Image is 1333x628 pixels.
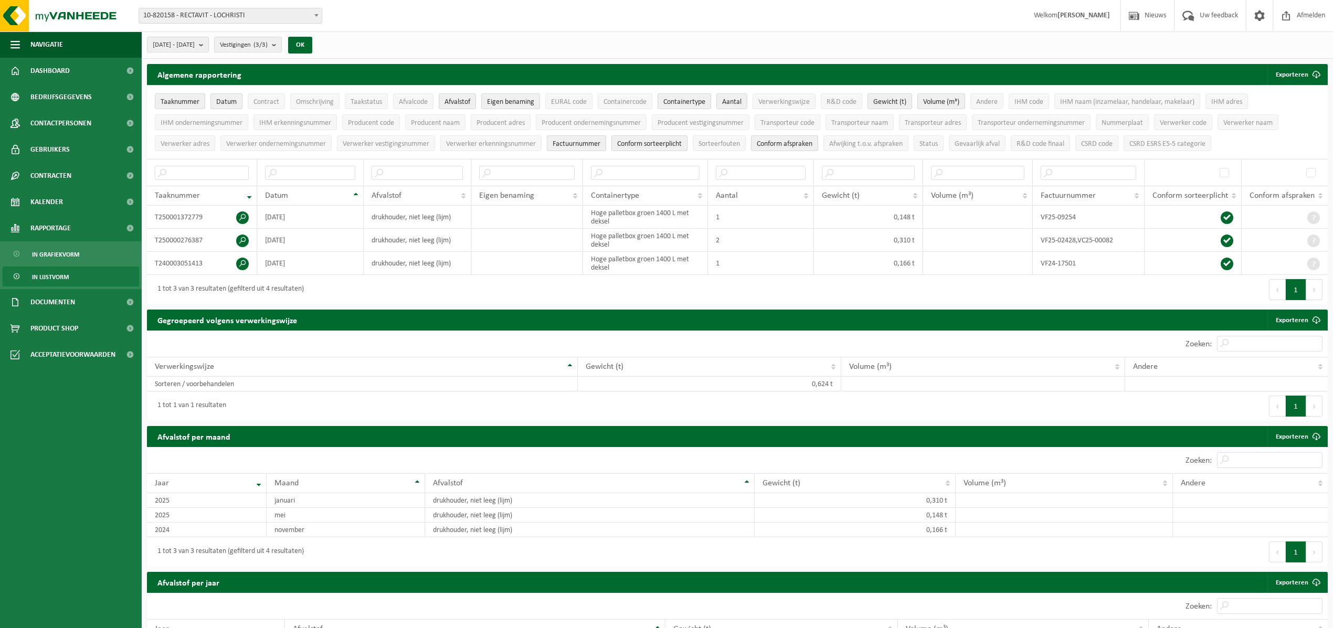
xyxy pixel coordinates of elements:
[253,114,337,130] button: IHM erkenningsnummerIHM erkenningsnummer: Activate to sort
[440,135,542,151] button: Verwerker erkenningsnummerVerwerker erkenningsnummer: Activate to sort
[1152,191,1228,200] span: Conform sorteerplicht
[147,572,230,592] h2: Afvalstof per jaar
[829,140,903,148] span: Afwijking t.o.v. afspraken
[1011,135,1070,151] button: R&D code finaalR&amp;D code finaal: Activate to sort
[1017,140,1064,148] span: R&D code finaal
[364,229,471,252] td: drukhouder, niet leeg (lijm)
[267,523,426,537] td: november
[147,508,267,523] td: 2025
[1102,119,1143,127] span: Nummerplaat
[226,140,326,148] span: Verwerker ondernemingsnummer
[1306,279,1323,300] button: Next
[155,93,205,109] button: TaaknummerTaaknummer: Activate to remove sorting
[446,140,536,148] span: Verwerker erkenningsnummer
[826,114,894,130] button: Transporteur naamTransporteur naam: Activate to sort
[425,508,754,523] td: drukhouder, niet leeg (lijm)
[578,377,841,391] td: 0,624 t
[547,135,606,151] button: FactuurnummerFactuurnummer: Activate to sort
[161,98,199,106] span: Taaknummer
[873,98,906,106] span: Gewicht (t)
[545,93,593,109] button: EURAL codeEURAL code: Activate to sort
[411,119,460,127] span: Producent naam
[257,252,364,275] td: [DATE]
[147,229,257,252] td: T250000276387
[139,8,322,23] span: 10-820158 - RECTAVIT - LOCHRISTI
[1129,140,1205,148] span: CSRD ESRS E5-5 categorie
[30,110,91,136] span: Contactpersonen
[586,363,623,371] span: Gewicht (t)
[919,140,938,148] span: Status
[955,140,1000,148] span: Gevaarlijk afval
[343,140,429,148] span: Verwerker vestigingsnummer
[342,114,400,130] button: Producent codeProducent code: Activate to sort
[1205,93,1248,109] button: IHM adresIHM adres: Activate to sort
[364,206,471,229] td: drukhouder, niet leeg (lijm)
[1286,279,1306,300] button: 1
[652,114,749,130] button: Producent vestigingsnummerProducent vestigingsnummer: Activate to sort
[30,58,70,84] span: Dashboard
[1060,98,1194,106] span: IHM naam (inzamelaar, handelaar, makelaar)
[1033,206,1145,229] td: VF25-09254
[755,493,956,508] td: 0,310 t
[970,93,1003,109] button: AndereAndere: Activate to sort
[831,119,888,127] span: Transporteur naam
[822,191,860,200] span: Gewicht (t)
[611,135,687,151] button: Conform sorteerplicht : Activate to sort
[708,229,814,252] td: 2
[964,479,1006,487] span: Volume (m³)
[604,98,647,106] span: Containercode
[1286,541,1306,562] button: 1
[32,267,69,287] span: In lijstvorm
[1269,396,1286,417] button: Previous
[763,479,800,487] span: Gewicht (t)
[905,119,961,127] span: Transporteur adres
[253,41,268,48] count: (3/3)
[345,93,388,109] button: TaakstatusTaakstatus: Activate to sort
[716,191,738,200] span: Aantal
[290,93,340,109] button: OmschrijvingOmschrijving: Activate to sort
[161,140,209,148] span: Verwerker adres
[658,119,744,127] span: Producent vestigingsnummer
[1133,363,1158,371] span: Andere
[147,37,209,52] button: [DATE] - [DATE]
[536,114,647,130] button: Producent ondernemingsnummerProducent ondernemingsnummer: Activate to sort
[827,98,856,106] span: R&D code
[755,508,956,523] td: 0,148 t
[1211,98,1242,106] span: IHM adres
[551,98,587,106] span: EURAL code
[155,135,215,151] button: Verwerker adresVerwerker adres: Activate to sort
[364,252,471,275] td: drukhouder, niet leeg (lijm)
[155,114,248,130] button: IHM ondernemingsnummerIHM ondernemingsnummer: Activate to sort
[32,244,79,264] span: In grafiekvorm
[425,493,754,508] td: drukhouder, niet leeg (lijm)
[405,114,466,130] button: Producent naamProducent naam: Activate to sort
[1096,114,1149,130] button: NummerplaatNummerplaat: Activate to sort
[1218,114,1278,130] button: Verwerker naamVerwerker naam: Activate to sort
[1186,602,1212,611] label: Zoeken:
[1054,93,1200,109] button: IHM naam (inzamelaar, handelaar, makelaar)IHM naam (inzamelaar, handelaar, makelaar): Activate to...
[30,31,63,58] span: Navigatie
[445,98,470,106] span: Afvalstof
[1223,119,1273,127] span: Verwerker naam
[259,119,331,127] span: IHM erkenningsnummer
[147,206,257,229] td: T250001372779
[372,191,401,200] span: Afvalstof
[1306,396,1323,417] button: Next
[147,493,267,508] td: 2025
[267,508,426,523] td: mei
[598,93,652,109] button: ContainercodeContainercode: Activate to sort
[214,37,282,52] button: Vestigingen(3/3)
[1250,191,1315,200] span: Conform afspraken
[253,98,279,106] span: Contract
[210,93,242,109] button: DatumDatum: Activate to sort
[348,119,394,127] span: Producent code
[439,93,476,109] button: AfvalstofAfvalstof: Activate to sort
[708,252,814,275] td: 1
[1269,541,1286,562] button: Previous
[296,98,334,106] span: Omschrijving
[30,189,63,215] span: Kalender
[216,98,237,106] span: Datum
[152,280,304,299] div: 1 tot 3 van 3 resultaten (gefilterd uit 4 resultaten)
[147,426,241,446] h2: Afvalstof per maand
[708,206,814,229] td: 1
